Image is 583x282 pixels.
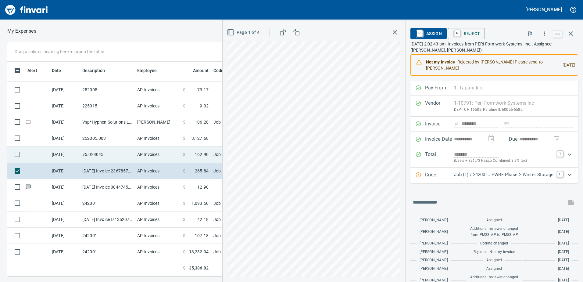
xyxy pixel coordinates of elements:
span: Employee [137,67,165,74]
button: RAssign [410,28,447,39]
td: [DATE] [49,146,80,163]
span: 42.18 [197,216,209,222]
td: 252005 [80,82,135,98]
a: R [454,30,460,37]
a: C [557,171,563,177]
td: AP Invoices [135,195,181,211]
p: [DATE] 2:02:43 pm. Invoices from PERI Formwork Systems, Inc.. Assignee: ([PERSON_NAME], [PERSON_N... [410,41,578,53]
span: $ [183,249,185,255]
button: Flag [523,27,537,40]
span: 13,232.04 [189,249,209,255]
span: Coding changed [480,240,508,247]
td: [PERSON_NAME] [135,114,181,130]
span: [PERSON_NAME] [420,240,448,247]
td: [DATE] Invoice I7135207 from H.D. [PERSON_NAME] Company Inc. (1-10431) [80,211,135,228]
span: $ [183,87,185,93]
td: [DATE] Invoice 23678571 from Peri Formwork Systems Inc (1-10791) [80,163,135,179]
td: [DATE] [49,98,80,114]
a: R [417,30,423,37]
span: Alert [27,67,37,74]
p: Job (1) / 242001.: PWRF Phase 2 Winter Storage [454,171,553,178]
td: Job (1) / 242001.: PWRF Phase 2 Winter Storage [211,163,363,179]
span: [DATE] [558,240,569,247]
span: 265.84 [195,168,209,174]
span: 106.28 [195,119,209,125]
td: [DATE] Invoice 0044745987 from [MEDICAL_DATA] Industrial (1-30405) [80,179,135,195]
span: [DATE] [558,249,569,255]
td: [DATE] [49,179,80,195]
button: RReject [448,28,485,39]
td: [DATE] [49,244,80,260]
td: 242001 [80,244,135,260]
td: [DATE] [49,195,80,211]
span: 12.90 [197,184,209,190]
td: [DATE] [49,228,80,244]
td: [DATE] [49,163,80,179]
span: Close invoice [551,26,578,41]
span: Amount [185,67,209,74]
span: Employee [137,67,157,74]
span: Reject [453,28,480,39]
span: $ [183,184,185,190]
td: AP Invoices [135,163,181,179]
span: Alert [27,67,45,74]
td: AP Invoices [135,98,181,114]
span: $ [183,151,185,157]
span: [PERSON_NAME] [420,266,448,272]
span: 107.18 [195,233,209,239]
td: 252005.003 [80,130,135,146]
span: [PERSON_NAME] [420,217,448,223]
span: $ [183,135,185,141]
span: Amount [193,67,209,74]
span: Assigned [486,217,502,223]
p: My Expenses [7,27,36,35]
span: Date [52,67,69,74]
td: AP Invoices [135,130,181,146]
img: Finvari [4,2,49,17]
td: AP Invoices [135,146,181,163]
td: 242001 [80,195,135,211]
span: [PERSON_NAME] [420,229,448,235]
td: Job (1) / 242001.: PWRF Phase 2 Winter Storage [211,211,363,228]
td: Job (1) / 242001.: PWRF Phase 2 Winter Storage [211,195,363,211]
span: [DATE] [558,229,569,235]
strong: Not my invoice [426,60,455,64]
span: [DATE] [558,257,569,263]
span: 73.17 [197,87,209,93]
td: [DATE] [49,82,80,98]
span: Rejected: Not my invoice [474,249,515,255]
td: Job (1) / 245003.: [GEOGRAPHIC_DATA] Phase 1 / 1003. .: General Requirements / 5: Other [211,114,363,130]
span: Description [82,67,113,74]
p: Drag a column heading here to group the table [15,49,104,55]
span: $ [183,119,185,125]
td: AP Invoices [135,211,181,228]
td: AP Invoices [135,179,181,195]
td: 225015 [80,98,135,114]
span: Coding [213,67,227,74]
span: [DATE] [558,217,569,223]
span: 35,386.02 [189,265,209,271]
span: Page 1 of 4 [228,29,259,36]
span: [PERSON_NAME] [420,249,448,255]
div: Expand [410,168,578,183]
span: $ [183,200,185,206]
span: 1,093.50 [191,200,209,206]
td: [DATE] [49,114,80,130]
span: Assign [415,28,442,39]
button: More [538,27,551,40]
td: Vsp*Hyphen Solutions L [GEOGRAPHIC_DATA] [80,114,135,130]
span: Has messages [25,185,31,189]
p: Code [425,171,454,179]
td: Job (1) / 242001.: PWRF Phase 2 Winter Storage [211,244,363,260]
p: (basis + $21.73 Pasco Combined 8.9% tax) [454,158,553,164]
button: Page 1 of 4 [226,27,262,38]
span: $ [183,233,185,239]
div: - Rejected by [PERSON_NAME] Please send to [PERSON_NAME] [426,56,558,74]
td: Job (1) / 252005.: East Fork [PERSON_NAME] River Reconnection / 1100. .: Job Shack / 5: Other [211,146,363,163]
span: Online transaction [25,120,31,124]
td: Job (1) / 242001.: PWRF Phase 2 Winter Storage [211,228,363,244]
span: $ [183,216,185,222]
div: Expand [410,147,578,168]
a: esc [553,31,562,37]
span: [PERSON_NAME] [420,257,448,263]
